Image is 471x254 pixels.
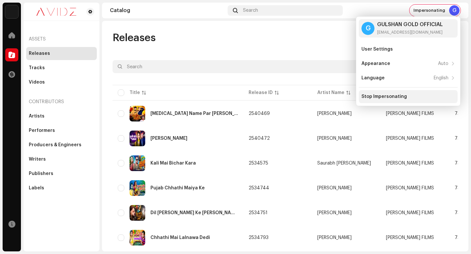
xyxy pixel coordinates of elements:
div: [PERSON_NAME] [317,186,352,190]
div: Appearance [361,61,390,66]
img: 60737a2c-acdb-481e-8fec-1d9ea4fe8c70 [130,106,145,121]
re-m-nav-item: Appearance [359,57,458,70]
span: 2534751 [249,211,268,215]
re-m-nav-item: Producers & Engineers [26,138,97,151]
div: Julmi Bhail Jamana [150,136,187,141]
re-m-nav-item: Tracks [26,61,97,74]
div: [PERSON_NAME] [317,111,352,116]
span: Saurabh Chunchun Yadav [317,161,375,166]
span: 2534793 [249,235,269,240]
input: Search [113,60,390,73]
re-m-nav-item: Performers [26,124,97,137]
re-m-nav-item: Stop Impersonating [359,90,458,103]
div: [PERSON_NAME] [317,235,352,240]
div: Dil Tod Ke Ta Nanu Jaibe [150,211,238,215]
div: Saurabh [PERSON_NAME] [317,161,371,166]
re-m-nav-item: Publishers [26,167,97,180]
re-m-nav-item: Labels [26,182,97,195]
span: Releases [113,31,156,44]
div: Publishers [29,171,53,176]
div: [EMAIL_ADDRESS][DOMAIN_NAME] [377,30,443,35]
div: GULSHAN GOLD OFFICIAL [377,22,443,27]
div: Releases [29,51,50,56]
div: Producers & Engineers [29,142,81,148]
div: User Settings [361,47,393,52]
div: Performers [29,128,55,133]
img: f2542ad5-0e2e-40d1-9914-c90007041688 [130,230,145,246]
span: Ranu Ray [317,211,375,215]
span: 2540472 [249,136,270,141]
div: Release ID [249,89,273,96]
img: 757c74db-6067-48bb-932a-349ec6274832 [130,205,145,221]
div: [PERSON_NAME] [317,211,352,215]
re-m-nav-item: Language [359,71,458,85]
div: Catalog [110,8,225,13]
re-m-nav-item: Writers [26,153,97,166]
re-m-nav-item: Videos [26,76,97,89]
div: Auto [438,61,448,66]
span: Ranu Ray [317,235,375,240]
re-m-nav-item: Artists [26,110,97,123]
img: 4b7a50ec-1b2f-428a-8b1b-661e4d2ebaff [130,155,145,171]
div: Videos [29,80,45,85]
span: Ranu Ray [317,111,375,116]
div: G [361,22,375,35]
div: G [449,5,460,16]
div: Title [130,89,140,96]
re-m-nav-item: Releases [26,47,97,60]
span: RK JANAKI FILMS [386,235,434,240]
span: RK JANAKI FILMS [386,186,434,190]
span: RK JANAKI FILMS [386,161,434,166]
div: Labels [29,185,44,191]
span: Search [243,8,258,13]
div: [PERSON_NAME] [317,136,352,141]
div: Writers [29,157,46,162]
div: Tora Name Par Aara Kadem [150,111,238,116]
span: RK JANAKI FILMS [386,111,434,116]
div: Artists [29,114,44,119]
span: 2534744 [249,186,269,190]
span: 2534575 [249,161,268,166]
div: Chhathi Mai Lalnawa Dedi [150,235,210,240]
img: 0c631eef-60b6-411a-a233-6856366a70de [29,8,84,16]
span: 2540469 [249,111,270,116]
img: 69c3adb0-ac26-4368-b031-2e01d9427dc8 [130,131,145,146]
span: RK JANAKI FILMS [386,136,434,141]
div: English [434,75,448,81]
re-m-nav-item: User Settings [359,43,458,56]
re-a-nav-header: Assets [26,31,97,47]
div: Tracks [29,65,45,71]
span: Impersonating [413,8,445,13]
span: Sarso Lal [317,136,375,141]
div: Artist Name [317,89,344,96]
span: Ranu Ray [317,186,375,190]
img: 10d72f0b-d06a-424f-aeaa-9c9f537e57b6 [5,5,18,18]
div: Kali Mai Bichar Kara [150,161,196,166]
span: RK JANAKI FILMS [386,211,434,215]
div: Pujab Chhathi Maiya Ke [150,186,205,190]
div: Stop Impersonating [361,94,407,99]
div: Language [361,75,385,81]
img: 73bddea9-31f4-49c4-878a-a0f3326ced9b [130,180,145,196]
re-a-nav-header: Contributors [26,94,97,110]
